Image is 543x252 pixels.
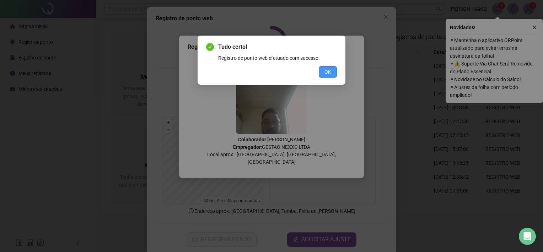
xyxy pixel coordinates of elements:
[218,54,337,62] div: Registro de ponto web efetuado com sucesso.
[206,43,214,51] span: check-circle
[519,228,536,245] div: Open Intercom Messenger
[324,68,331,76] span: OK
[218,43,337,51] span: Tudo certo!
[319,66,337,78] button: OK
